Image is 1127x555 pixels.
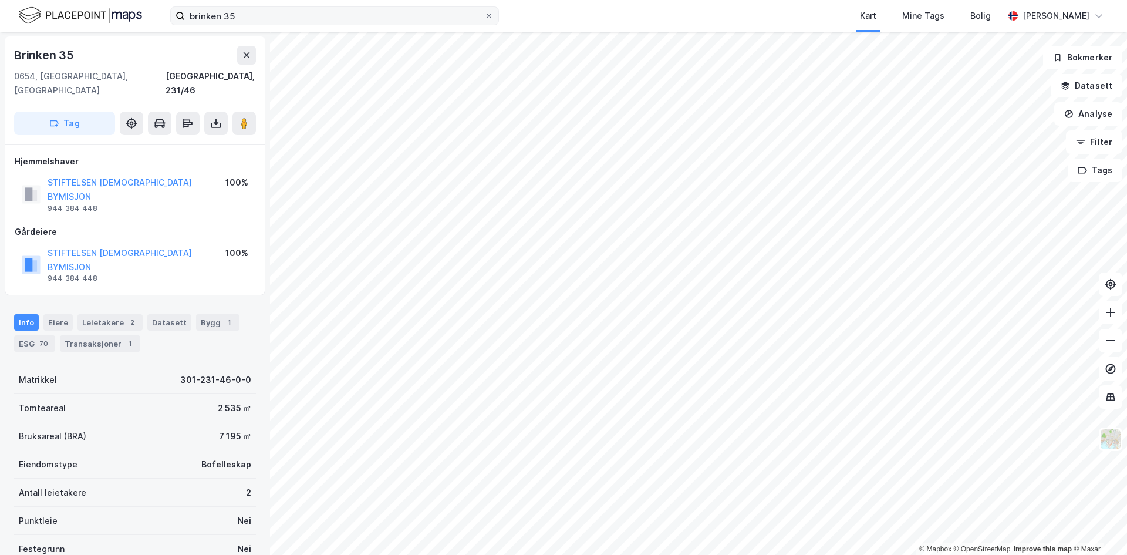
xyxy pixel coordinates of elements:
[860,9,876,23] div: Kart
[223,317,235,328] div: 1
[48,274,97,283] div: 944 384 448
[19,458,77,472] div: Eiendomstype
[124,338,136,349] div: 1
[19,373,57,387] div: Matrikkel
[15,154,255,169] div: Hjemmelshaver
[1068,499,1127,555] div: Kontrollprogram for chat
[246,486,251,500] div: 2
[180,373,251,387] div: 301-231-46-0-0
[126,317,138,328] div: 2
[15,225,255,239] div: Gårdeiere
[954,545,1011,553] a: OpenStreetMap
[970,9,991,23] div: Bolig
[238,514,251,528] div: Nei
[1023,9,1089,23] div: [PERSON_NAME]
[196,314,239,331] div: Bygg
[166,69,256,97] div: [GEOGRAPHIC_DATA], 231/46
[43,314,73,331] div: Eiere
[185,7,484,25] input: Søk på adresse, matrikkel, gårdeiere, leietakere eller personer
[1054,102,1122,126] button: Analyse
[60,335,140,352] div: Transaksjoner
[1068,159,1122,182] button: Tags
[14,112,115,135] button: Tag
[919,545,951,553] a: Mapbox
[1051,74,1122,97] button: Datasett
[225,176,248,190] div: 100%
[19,5,142,26] img: logo.f888ab2527a4732fd821a326f86c7f29.svg
[14,46,76,65] div: Brinken 35
[37,338,50,349] div: 70
[902,9,944,23] div: Mine Tags
[147,314,191,331] div: Datasett
[1066,130,1122,154] button: Filter
[77,314,143,331] div: Leietakere
[14,314,39,331] div: Info
[48,204,97,213] div: 944 384 448
[1043,46,1122,69] button: Bokmerker
[218,401,251,415] div: 2 535 ㎡
[19,401,66,415] div: Tomteareal
[201,458,251,472] div: Bofelleskap
[1014,545,1072,553] a: Improve this map
[19,486,86,500] div: Antall leietakere
[14,335,55,352] div: ESG
[14,69,166,97] div: 0654, [GEOGRAPHIC_DATA], [GEOGRAPHIC_DATA]
[19,429,86,443] div: Bruksareal (BRA)
[1099,428,1122,450] img: Z
[19,514,58,528] div: Punktleie
[1068,499,1127,555] iframe: Chat Widget
[219,429,251,443] div: 7 195 ㎡
[225,246,248,260] div: 100%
